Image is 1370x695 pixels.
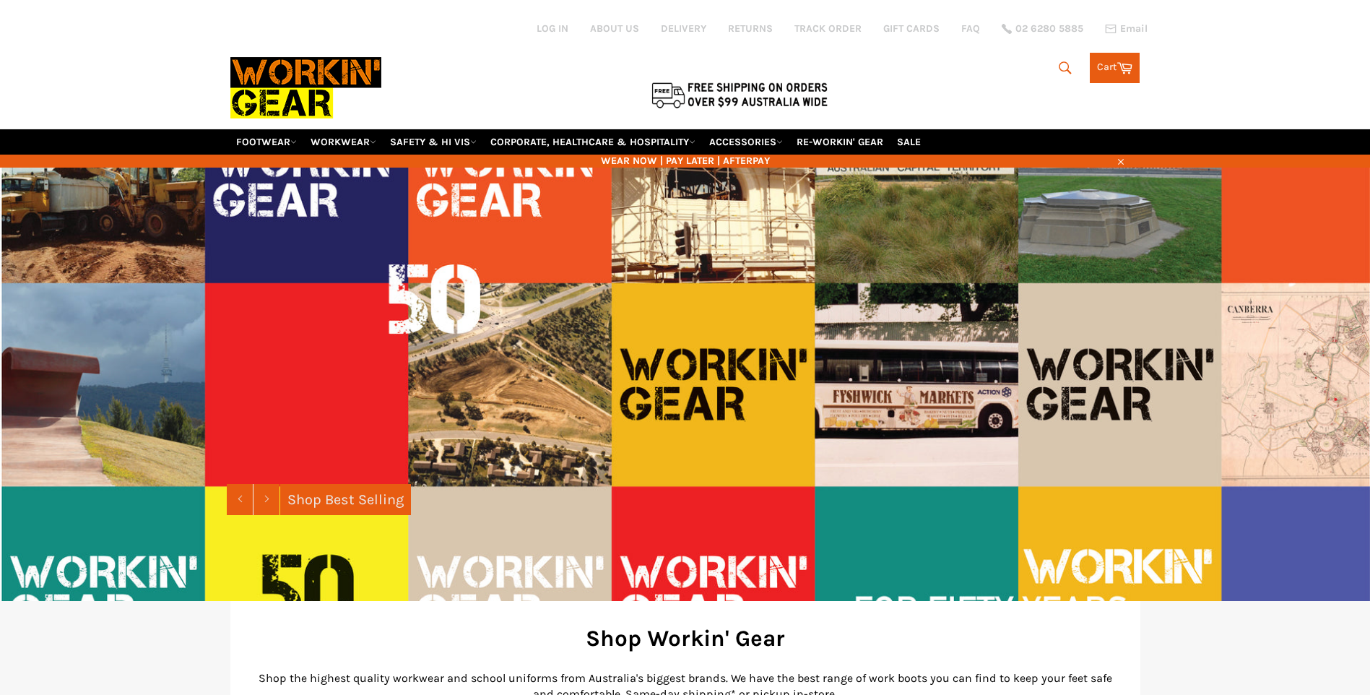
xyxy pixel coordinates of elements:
img: Workin Gear leaders in Workwear, Safety Boots, PPE, Uniforms. Australia's No.1 in Workwear [230,47,381,129]
h2: Shop Workin' Gear [252,623,1119,654]
a: TRACK ORDER [794,22,862,35]
span: Email [1120,24,1148,34]
a: WORKWEAR [305,129,382,155]
span: 02 6280 5885 [1015,24,1083,34]
a: DELIVERY [661,22,706,35]
a: ACCESSORIES [703,129,789,155]
img: Flat $9.95 shipping Australia wide [649,79,830,110]
a: SALE [891,129,927,155]
a: 02 6280 5885 [1002,24,1083,34]
a: ABOUT US [590,22,639,35]
span: WEAR NOW | PAY LATER | AFTERPAY [230,154,1140,168]
a: RE-WORKIN' GEAR [791,129,889,155]
a: FAQ [961,22,980,35]
a: Log in [537,22,568,35]
a: Cart [1090,53,1140,83]
a: Email [1105,23,1148,35]
a: FOOTWEAR [230,129,303,155]
a: CORPORATE, HEALTHCARE & HOSPITALITY [485,129,701,155]
a: GIFT CARDS [883,22,940,35]
a: RETURNS [728,22,773,35]
a: SAFETY & HI VIS [384,129,482,155]
a: Shop Best Selling [280,484,411,515]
